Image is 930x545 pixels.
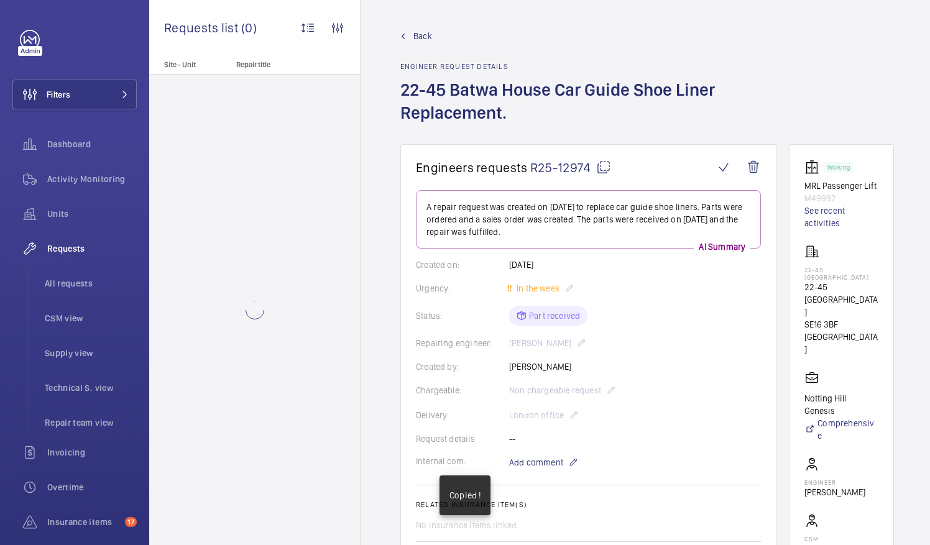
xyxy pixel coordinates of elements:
[47,242,137,255] span: Requests
[804,479,865,486] p: Engineer
[45,312,137,324] span: CSM view
[804,180,878,192] p: MRL Passenger Lift
[12,80,137,109] button: Filters
[426,201,750,238] p: A repair request was created on [DATE] to replace car guide shoe liners. Parts were ordered and a...
[449,489,481,501] p: Copied !
[164,20,241,35] span: Requests list
[47,481,137,493] span: Overtime
[45,382,137,394] span: Technical S. view
[530,160,611,175] span: R25-12974
[804,204,878,229] a: See recent activities
[416,160,528,175] span: Engineers requests
[509,456,563,469] span: Add comment
[804,486,865,498] p: [PERSON_NAME]
[236,60,318,69] p: Repair title
[804,417,878,442] a: Comprehensive
[149,60,231,69] p: Site - Unit
[47,516,120,528] span: Insurance items
[804,192,878,204] p: M49992
[45,347,137,359] span: Supply view
[804,266,878,281] p: 22-45 [GEOGRAPHIC_DATA]
[47,88,70,101] span: Filters
[47,446,137,459] span: Invoicing
[694,240,750,253] p: AI Summary
[804,318,878,355] p: SE16 3BF [GEOGRAPHIC_DATA]
[125,517,137,527] span: 17
[804,281,878,318] p: 22-45 [GEOGRAPHIC_DATA]
[400,62,791,71] h2: Engineer request details
[400,78,791,144] h1: 22-45 Batwa House Car Guide Shoe Liner Replacement.
[47,138,137,150] span: Dashboard
[413,30,432,42] span: Back
[45,416,137,429] span: Repair team view
[45,277,137,290] span: All requests
[47,173,137,185] span: Activity Monitoring
[827,165,850,170] p: Working
[47,208,137,220] span: Units
[804,535,865,543] p: CSM
[804,392,878,417] p: Notting Hill Genesis
[416,500,761,509] h2: Related insurance item(s)
[804,160,824,175] img: elevator.svg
